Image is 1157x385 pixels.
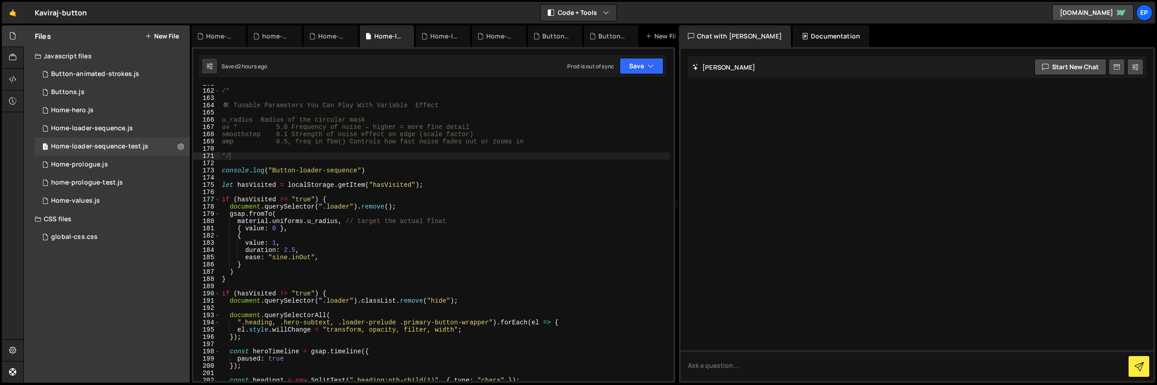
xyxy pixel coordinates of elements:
div: Saved [221,62,268,70]
div: New File [645,32,683,41]
button: Save [620,58,663,74]
button: Start new chat [1035,59,1106,75]
div: Home-hero.js [486,32,515,41]
div: 181 [193,225,220,232]
span: 1 [42,144,48,151]
div: 194 [193,319,220,326]
a: Ep [1136,5,1152,21]
div: Home-values.js [206,32,235,41]
div: 175 [193,181,220,189]
div: 199 [193,355,220,362]
div: 184 [193,247,220,254]
div: 163 [193,95,220,102]
div: 16061/43950.js [35,192,190,210]
div: 172 [193,160,220,167]
div: 176 [193,189,220,196]
div: 16061/44087.js [35,174,190,192]
div: Home-loader-sequence-test.js [374,32,403,41]
div: 202 [193,377,220,384]
div: 189 [193,283,220,290]
div: Buttons.js [51,88,85,96]
div: 178 [193,203,220,210]
a: [DOMAIN_NAME] [1052,5,1133,21]
div: 167 [193,124,220,131]
div: Documentation [793,25,869,47]
div: 170 [193,145,220,152]
div: 16061/43249.js [35,156,190,174]
div: 16061/43948.js [35,101,190,119]
div: 16061/43947.js [35,65,190,83]
div: 187 [193,268,220,276]
div: 201 [193,370,220,377]
div: Buttons.js [542,32,571,41]
div: 16061/43261.css [35,228,190,246]
div: home-prologue-test.js [262,32,291,41]
div: 169 [193,138,220,145]
div: 185 [193,254,220,261]
div: Button-animated-strokes.js [598,32,627,41]
div: 188 [193,276,220,283]
div: 192 [193,304,220,312]
div: home-prologue-test.js [51,179,123,187]
div: 171 [193,152,220,160]
div: Chat with [PERSON_NAME] [679,25,791,47]
div: 166 [193,116,220,124]
div: 191 [193,297,220,304]
div: global-css.css [51,233,98,241]
a: 🤙 [2,2,24,24]
h2: Files [35,31,51,41]
div: 174 [193,174,220,181]
div: 197 [193,341,220,348]
div: Javascript files [24,47,190,65]
div: Home-loader-sequence-test.js [51,143,148,151]
div: 16061/44088.js [35,138,190,156]
div: 180 [193,218,220,225]
div: 190 [193,290,220,297]
div: CSS files [24,210,190,228]
h2: [PERSON_NAME] [692,63,755,71]
div: Home-loader-sequence.js [430,32,459,41]
button: New File [145,33,179,40]
div: Home-prologue.js [51,161,108,169]
div: Home-prologue.js [318,32,347,41]
div: Home-hero.js [51,106,94,114]
div: 177 [193,196,220,203]
div: Button-animated-strokes.js [51,70,139,78]
div: 168 [193,131,220,138]
div: 16061/43594.js [35,119,190,138]
div: 164 [193,102,220,109]
div: 173 [193,167,220,174]
div: 193 [193,312,220,319]
div: Home-values.js [51,197,100,205]
div: Prod is out of sync [567,62,614,70]
div: 165 [193,109,220,116]
div: 195 [193,326,220,333]
div: 186 [193,261,220,268]
div: Kaviraj-button [35,7,87,18]
div: 196 [193,333,220,341]
div: Home-loader-sequence.js [51,124,133,133]
div: 200 [193,362,220,370]
div: 183 [193,239,220,247]
button: Code + Tools [541,5,616,21]
div: 162 [193,87,220,95]
div: 198 [193,348,220,355]
div: 179 [193,210,220,218]
div: 16061/43050.js [35,83,190,101]
div: 2 hours ago [238,62,268,70]
div: 182 [193,232,220,239]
